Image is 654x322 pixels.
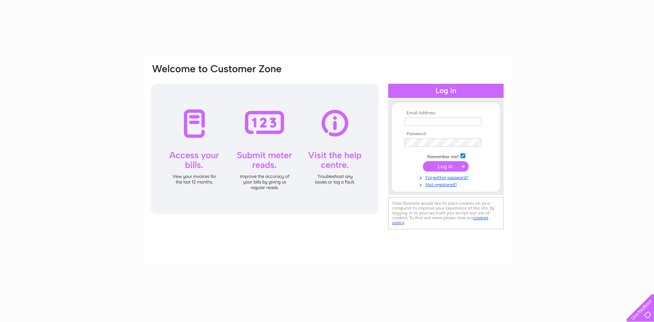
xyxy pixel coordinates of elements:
th: Email Address: [403,111,489,116]
input: Submit [423,161,469,172]
td: Remember me? [403,152,489,160]
div: Clear Business would like to place cookies on your computer to improve your experience of the sit... [388,197,504,229]
a: cookies policy [392,215,488,225]
th: Password: [403,131,489,137]
a: Not registered? [405,181,489,188]
a: Forgotten password? [405,173,489,181]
